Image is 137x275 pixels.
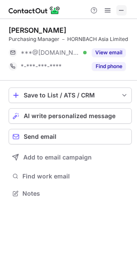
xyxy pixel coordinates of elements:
[23,154,92,161] span: Add to email campaign
[9,26,66,34] div: [PERSON_NAME]
[22,172,128,180] span: Find work email
[24,92,117,99] div: Save to List / ATS / CRM
[24,133,56,140] span: Send email
[22,190,128,197] span: Notes
[9,5,60,16] img: ContactOut v5.3.10
[92,62,126,71] button: Reveal Button
[9,108,132,124] button: AI write personalized message
[9,87,132,103] button: save-profile-one-click
[92,48,126,57] button: Reveal Button
[9,129,132,144] button: Send email
[21,49,80,56] span: ***@[DOMAIN_NAME]
[9,170,132,182] button: Find work email
[9,150,132,165] button: Add to email campaign
[9,187,132,200] button: Notes
[24,112,115,119] span: AI write personalized message
[9,35,132,43] div: Purchasing Manager － HORNBACH Asia Limited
